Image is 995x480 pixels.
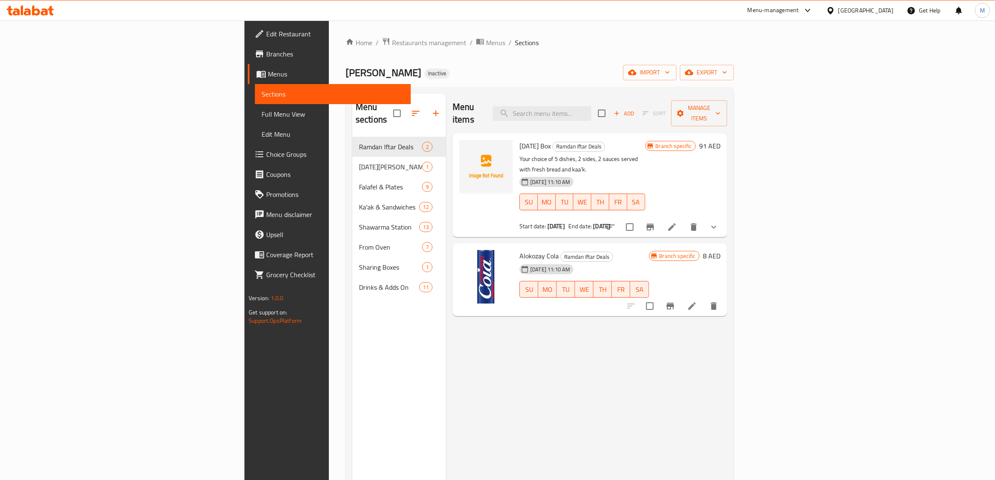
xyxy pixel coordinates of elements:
[568,221,592,232] span: End date:
[422,163,432,171] span: 1
[262,89,404,99] span: Sections
[419,222,433,232] div: items
[630,281,649,298] button: SA
[266,230,404,240] span: Upsell
[422,162,433,172] div: items
[637,107,671,120] span: Select section first
[359,282,419,292] div: Drinks & Adds On
[667,222,677,232] a: Edit menu item
[271,293,284,304] span: 1.0.0
[575,281,593,298] button: WE
[684,217,704,237] button: delete
[420,203,432,211] span: 12
[249,315,302,326] a: Support.OpsPlatform
[422,143,432,151] span: 2
[266,49,404,59] span: Branches
[557,281,575,298] button: TU
[352,197,446,217] div: Ka'ak & Sandwiches12
[634,283,645,296] span: SA
[556,194,574,210] button: TU
[262,129,404,139] span: Edit Menu
[593,281,612,298] button: TH
[703,250,720,262] h6: 8 AED
[641,297,659,315] span: Select to update
[453,101,483,126] h2: Menu items
[678,103,720,124] span: Manage items
[593,105,611,122] span: Select section
[615,283,627,296] span: FR
[640,217,660,237] button: Branch-specific-item
[704,296,724,316] button: delete
[459,250,513,304] img: Alokozay Cola
[621,218,639,236] span: Select to update
[519,250,559,262] span: Alokozay Cola
[459,140,513,194] img: Ramadan Box
[248,184,411,204] a: Promotions
[553,142,605,151] span: Ramdan Iftar Deals
[425,69,450,79] div: Inactive
[392,38,466,48] span: Restaurants management
[838,6,893,15] div: [GEOGRAPHIC_DATA]
[613,196,624,208] span: FR
[352,133,446,301] nav: Menu sections
[612,281,630,298] button: FR
[346,37,734,48] nav: breadcrumb
[709,222,719,232] svg: Show Choices
[519,140,551,152] span: [DATE] Box
[352,277,446,297] div: Drinks & Adds On11
[359,162,422,172] div: Ramadan Suhoor Deals
[352,237,446,257] div: From Oven7
[577,196,588,208] span: WE
[687,301,697,311] a: Edit menu item
[552,142,605,152] div: Ramdan Iftar Deals
[262,109,404,119] span: Full Menu View
[266,189,404,199] span: Promotions
[656,252,699,260] span: Branch specific
[406,103,426,123] span: Sort sections
[255,124,411,144] a: Edit Menu
[680,65,734,80] button: export
[249,307,287,318] span: Get support on:
[426,103,446,123] button: Add section
[248,24,411,44] a: Edit Restaurant
[597,283,608,296] span: TH
[631,196,642,208] span: SA
[266,149,404,159] span: Choice Groups
[601,217,621,237] button: sort-choices
[538,281,557,298] button: MO
[266,209,404,220] span: Menu disclaimer
[560,283,572,296] span: TU
[519,221,546,232] span: Start date:
[352,217,446,237] div: Shawarma Station13
[699,140,720,152] h6: 91 AED
[422,263,432,271] span: 1
[425,70,450,77] span: Inactive
[519,154,645,175] p: Your choice of 5 dishes, 2 sides, 2 sauces served with fresh bread and kaa'k.
[419,202,433,212] div: items
[359,262,422,272] span: Sharing Boxes
[560,252,613,262] div: Ramdan Iftar Deals
[470,38,473,48] li: /
[559,196,570,208] span: TU
[704,217,724,237] button: show more
[609,194,627,210] button: FR
[613,109,635,118] span: Add
[527,266,573,273] span: [DATE] 11:10 AM
[352,257,446,277] div: Sharing Boxes1
[248,44,411,64] a: Branches
[509,38,511,48] li: /
[248,144,411,164] a: Choice Groups
[595,196,606,208] span: TH
[388,105,406,122] span: Select all sections
[547,221,565,232] b: [DATE]
[352,177,446,197] div: Falafel & Plates9
[346,63,421,82] span: [PERSON_NAME]
[359,222,419,232] span: Shawarma Station
[266,250,404,260] span: Coverage Report
[266,169,404,179] span: Coupons
[359,242,422,252] div: From Oven
[652,142,695,150] span: Branch specific
[382,37,466,48] a: Restaurants management
[352,157,446,177] div: [DATE][PERSON_NAME] Deals1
